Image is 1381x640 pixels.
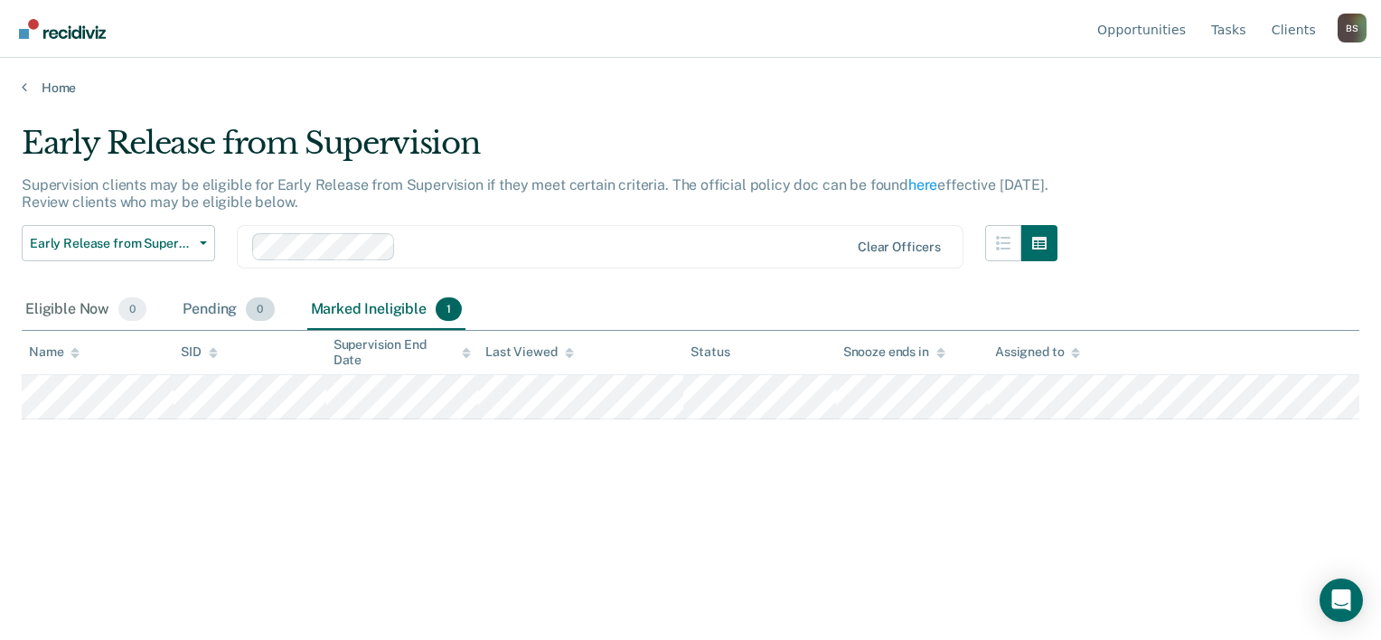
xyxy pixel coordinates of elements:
div: Supervision End Date [334,337,471,368]
button: Early Release from Supervision [22,225,215,261]
div: Snooze ends in [843,344,945,360]
div: SID [181,344,218,360]
div: Last Viewed [485,344,573,360]
span: 1 [436,297,462,321]
div: Marked Ineligible1 [307,290,466,330]
div: Eligible Now0 [22,290,150,330]
span: 0 [246,297,274,321]
div: Assigned to [995,344,1080,360]
img: Recidiviz [19,19,106,39]
div: B S [1338,14,1367,42]
span: Early Release from Supervision [30,236,193,251]
a: here [908,176,937,193]
button: Profile dropdown button [1338,14,1367,42]
div: Early Release from Supervision [22,125,1057,176]
div: Name [29,344,80,360]
a: Home [22,80,1359,96]
p: Supervision clients may be eligible for Early Release from Supervision if they meet certain crite... [22,176,1048,211]
div: Status [690,344,729,360]
div: Pending0 [179,290,277,330]
div: Clear officers [858,240,941,255]
span: 0 [118,297,146,321]
div: Open Intercom Messenger [1320,579,1363,622]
